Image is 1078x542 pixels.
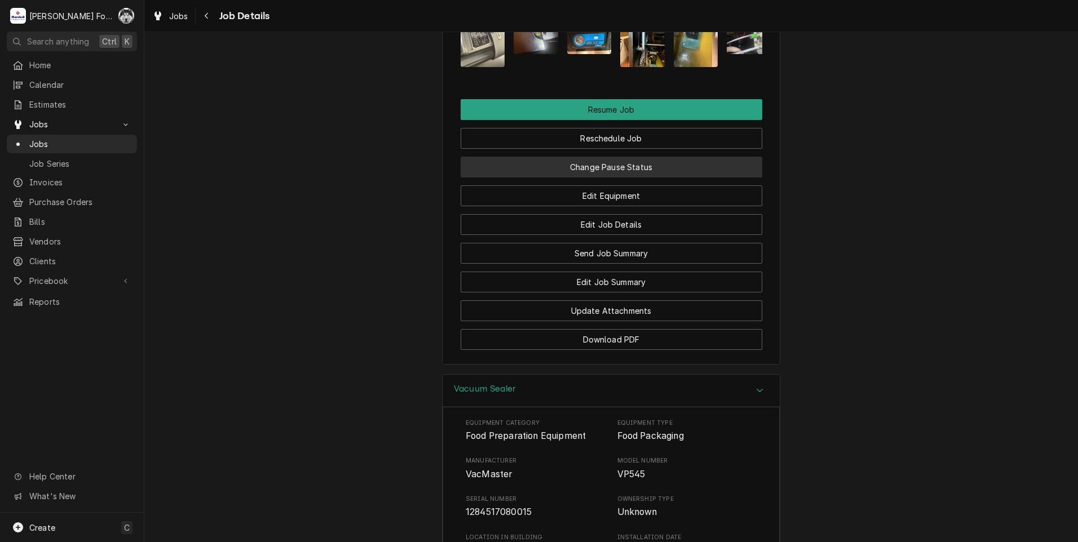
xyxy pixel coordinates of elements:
[29,176,131,188] span: Invoices
[461,243,762,264] button: Send Job Summary
[10,8,26,24] div: Marshall Food Equipment Service's Avatar
[454,384,516,394] h3: Vacuum Sealer
[461,99,762,120] button: Resume Job
[674,8,718,67] img: k4V7LHawQJGqZyxzWPsr
[617,495,757,504] span: Ownership Type
[29,275,114,287] span: Pricebook
[466,507,532,517] span: 1284517080015
[617,533,757,542] span: Installation Date
[617,419,757,428] span: Equipment Type
[461,99,762,120] div: Button Group Row
[617,507,657,517] span: Unknown
[617,468,757,481] span: Model Number
[461,329,762,350] button: Download PDF
[29,296,131,308] span: Reports
[7,292,137,311] a: Reports
[29,523,55,532] span: Create
[29,216,131,228] span: Bills
[7,115,137,134] a: Go to Jobs
[124,522,130,534] span: C
[7,232,137,251] a: Vendors
[617,419,757,443] div: Equipment Type
[29,158,131,170] span: Job Series
[27,35,89,47] span: Search anything
[461,120,762,149] div: Button Group Row
[125,35,130,47] span: K
[7,56,137,74] a: Home
[466,469,512,479] span: VacMaster
[617,456,757,481] div: Model Number
[461,149,762,177] div: Button Group Row
[466,419,606,428] span: Equipment Category
[148,7,193,25] a: Jobs
[466,456,606,465] span: Manufacturer
[443,375,780,407] div: Accordion Header
[461,272,762,292] button: Edit Job Summary
[7,32,137,51] button: Search anythingCtrlK
[617,495,757,519] div: Ownership Type
[7,272,137,290] a: Go to Pricebook
[461,235,762,264] div: Button Group Row
[617,469,646,479] span: VP545
[7,212,137,231] a: Bills
[466,430,586,441] span: Food Preparation Equipment
[461,300,762,321] button: Update Attachments
[466,505,606,519] span: Serial Number
[461,292,762,321] div: Button Group Row
[7,252,137,270] a: Clients
[620,8,665,67] img: Uhz2nMncQiqJ9sPqcBbp
[617,505,757,519] span: Ownership Type
[7,154,137,173] a: Job Series
[7,135,137,153] a: Jobs
[29,255,131,267] span: Clients
[29,118,114,130] span: Jobs
[29,10,112,22] div: [PERSON_NAME] Food Equipment Service
[10,8,26,24] div: M
[461,177,762,206] div: Button Group Row
[29,59,131,71] span: Home
[461,264,762,292] div: Button Group Row
[461,321,762,350] div: Button Group Row
[102,35,117,47] span: Ctrl
[461,157,762,177] button: Change Pause Status
[514,21,558,54] img: Ti8NzL2bRBy9RDwA7Tg4
[617,456,757,465] span: Model Number
[466,419,606,443] div: Equipment Category
[466,429,606,443] span: Equipment Category
[29,470,130,482] span: Help Center
[466,495,606,504] span: Serial Number
[29,138,131,150] span: Jobs
[461,8,505,67] img: gUutVCmpR5S9lQGovwND
[198,7,216,25] button: Navigate back
[461,206,762,235] div: Button Group Row
[461,128,762,149] button: Reschedule Job
[29,79,131,91] span: Calendar
[118,8,134,24] div: C(
[466,468,606,481] span: Manufacturer
[443,375,780,407] button: Accordion Details Expand Trigger
[617,429,757,443] span: Equipment Type
[216,8,270,24] span: Job Details
[466,456,606,481] div: Manufacturer
[461,214,762,235] button: Edit Job Details
[29,490,130,502] span: What's New
[29,236,131,247] span: Vendors
[567,21,612,54] img: 9w8zxOCQIOt3l7Iyawog
[169,10,188,22] span: Jobs
[617,430,684,441] span: Food Packaging
[466,495,606,519] div: Serial Number
[29,196,131,208] span: Purchase Orders
[461,99,762,350] div: Button Group
[727,21,771,54] img: e8Tuvkj3TJep4ZCHyacU
[7,173,137,192] a: Invoices
[461,185,762,206] button: Edit Equipment
[7,75,137,94] a: Calendar
[466,533,606,542] span: Location in Building
[29,99,131,110] span: Estimates
[7,467,137,486] a: Go to Help Center
[7,487,137,505] a: Go to What's New
[118,8,134,24] div: Chris Murphy (103)'s Avatar
[7,193,137,211] a: Purchase Orders
[7,95,137,114] a: Estimates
